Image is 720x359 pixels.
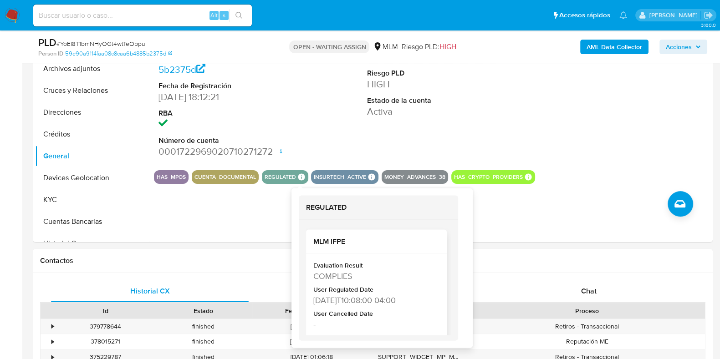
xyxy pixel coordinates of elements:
[313,285,438,294] div: User Regulated Date
[587,40,642,54] b: AML Data Collector
[35,189,149,211] button: KYC
[56,39,145,48] span: # YoEI8T1bmNHyOGt4wtTeObpu
[306,203,451,212] h2: REGULATED
[56,334,154,349] div: 378015271
[470,334,705,349] div: Reputación ME
[666,40,692,54] span: Acciones
[158,108,289,118] dt: RBA
[313,333,438,342] div: Cancelled Regulation
[313,237,439,246] h2: MLM IFPE
[252,319,372,334] div: [DATE] 13:35:36
[56,319,154,334] div: 379778644
[704,10,713,20] a: Salir
[33,10,252,21] input: Buscar usuario o caso...
[130,286,170,296] span: Historial CX
[580,40,649,54] button: AML Data Collector
[35,58,149,80] button: Archivos adjuntos
[439,41,456,52] span: HIGH
[401,42,456,52] span: Riesgo PLD:
[35,101,149,123] button: Direcciones
[659,40,707,54] button: Acciones
[210,11,218,20] span: Alt
[35,167,149,189] button: Devices Geolocation
[158,81,289,91] dt: Fecha de Registración
[581,286,597,296] span: Chat
[559,10,610,20] span: Accesos rápidos
[35,123,149,145] button: Créditos
[700,21,715,29] span: 3.160.0
[158,136,289,146] dt: Número de cuenta
[158,145,289,158] dd: 0001722969020710271272
[51,322,54,331] div: •
[313,294,438,305] div: 2022-07-02T10:08:00-04:00
[161,306,246,315] div: Estado
[367,68,497,78] dt: Riesgo PLD
[313,261,438,270] div: Evaluation Result
[65,50,172,58] a: 59e90a9114faa08c8caa6b4885b2375d
[367,96,497,106] dt: Estado de la cuenta
[38,50,63,58] b: Person ID
[154,334,252,349] div: finished
[367,78,497,91] dd: HIGH
[476,306,699,315] div: Proceso
[619,11,627,19] a: Notificaciones
[313,318,438,329] div: -
[158,50,285,76] a: 59e90a9114faa08c8caa6b4885b2375d
[373,42,398,52] div: MLM
[35,80,149,101] button: Cruces y Relaciones
[40,256,705,265] h1: Contactos
[649,11,700,20] p: carlos.soto@mercadolibre.com.mx
[470,319,705,334] div: Retiros - Transaccional
[35,211,149,233] button: Cuentas Bancarias
[35,145,149,167] button: General
[367,105,497,118] dd: Activa
[289,40,369,53] p: OPEN - WAITING ASSIGN
[158,91,289,103] dd: [DATE] 18:12:21
[223,11,225,20] span: s
[313,270,438,281] div: COMPLIES
[63,306,148,315] div: Id
[154,319,252,334] div: finished
[313,309,438,318] div: User Cancelled Date
[35,233,149,254] button: Historial Casos
[252,334,372,349] div: [DATE] 12:48:02
[38,35,56,50] b: PLD
[51,337,54,346] div: •
[230,9,248,22] button: search-icon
